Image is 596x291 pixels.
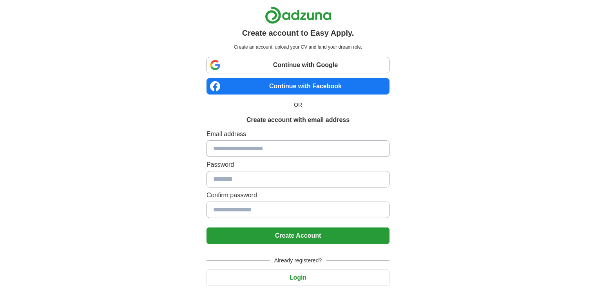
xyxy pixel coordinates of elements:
[207,274,389,281] a: Login
[265,6,332,24] img: Adzuna logo
[246,115,350,125] h1: Create account with email address
[207,78,389,95] a: Continue with Facebook
[207,269,389,286] button: Login
[208,44,388,51] p: Create an account, upload your CV and land your dream role.
[207,160,389,169] label: Password
[270,256,326,265] span: Already registered?
[207,129,389,139] label: Email address
[207,227,389,244] button: Create Account
[242,27,354,39] h1: Create account to Easy Apply.
[289,101,307,109] span: OR
[207,191,389,200] label: Confirm password
[207,57,389,73] a: Continue with Google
